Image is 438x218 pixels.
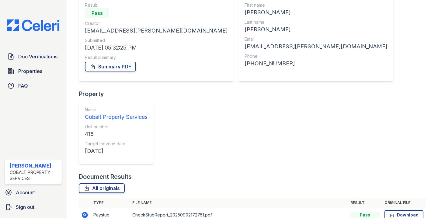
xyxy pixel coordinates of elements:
th: File name [130,198,348,208]
a: Name Cobalt Property Services [85,107,148,121]
img: CE_Logo_Blue-a8612792a0a2168367f1c8372b55b34899dd931a85d93a1a3d3e32e68fde9ad4.png [2,19,64,31]
div: Unit number [85,124,148,130]
div: Phone [245,53,387,59]
div: 418 [85,130,148,138]
span: Sign out [16,203,34,211]
span: FAQ [18,82,28,89]
div: [DATE] 05:32:25 PM [85,43,228,52]
div: [EMAIL_ADDRESS][PERSON_NAME][DOMAIN_NAME] [85,26,228,35]
th: Original file [382,198,426,208]
div: Document Results [79,172,132,181]
a: Sign out [2,201,64,213]
div: First name [245,2,387,8]
div: [PERSON_NAME] [245,25,387,34]
div: [PHONE_NUMBER] [245,59,387,68]
a: All originals [79,183,125,193]
div: Last name [245,19,387,25]
div: Cobalt Property Services [85,113,148,121]
a: Properties [5,65,62,77]
th: Result [348,198,382,208]
div: Submitted [85,37,228,43]
a: Doc Verifications [5,50,62,63]
div: Creator [85,20,228,26]
div: [PERSON_NAME] [10,162,59,169]
span: Account [16,189,35,196]
div: [DATE] [85,147,148,155]
div: Email [245,36,387,42]
div: [PERSON_NAME] [245,8,387,17]
div: Property [79,90,158,98]
div: Cobalt Property Services [10,169,59,182]
div: Pass [350,212,380,218]
div: [EMAIL_ADDRESS][PERSON_NAME][DOMAIN_NAME] [245,42,387,51]
div: Result [85,2,228,8]
a: FAQ [5,80,62,92]
div: Target move in date [85,141,148,147]
th: Type [91,198,130,208]
div: Result summary [85,54,228,61]
span: Properties [18,67,42,75]
a: Account [2,186,64,199]
a: Summary PDF [85,62,136,71]
span: Doc Verifications [18,53,57,60]
div: Pass [85,8,109,18]
div: Name [85,107,148,113]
